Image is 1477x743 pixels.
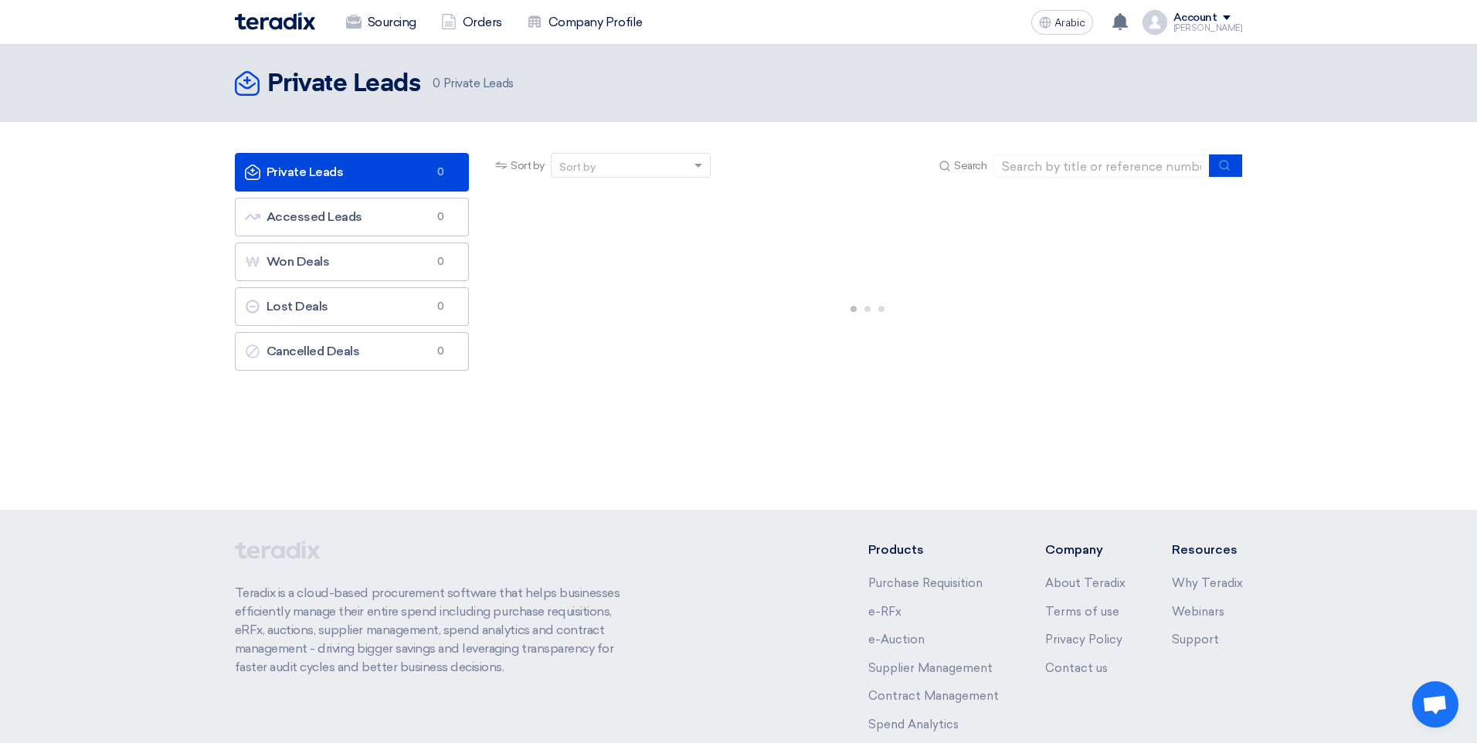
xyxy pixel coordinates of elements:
[1172,605,1224,619] a: Webinars
[548,13,643,32] font: Company Profile
[1172,633,1219,646] a: Support
[868,541,999,559] li: Products
[235,287,470,326] a: Lost Deals0
[993,154,1210,178] input: Search by title or reference number
[431,344,450,359] span: 0
[235,153,470,192] a: Private Leads0
[334,5,429,39] a: Sourcing
[868,689,999,703] a: Contract Management
[868,576,983,590] a: Purchase Requisition
[954,158,986,174] span: Search
[1031,10,1093,35] button: Arabic
[1172,576,1243,590] a: Why Teradix
[1054,18,1085,29] span: Arabic
[235,332,470,371] a: Cancelled Deals0
[463,13,502,32] font: Orders
[559,159,596,175] div: Sort by
[431,254,450,270] span: 0
[245,165,344,179] font: Private Leads
[868,605,901,619] a: e-RFx
[1045,576,1126,590] a: About Teradix
[429,5,514,39] a: Orders
[433,76,513,90] font: Private Leads
[245,299,328,314] font: Lost Deals
[431,299,450,314] span: 0
[1045,605,1119,619] a: Terms of use
[868,661,993,675] a: Supplier Management
[1045,541,1126,559] li: Company
[1173,12,1217,25] div: Account
[235,198,470,236] a: Accessed Leads0
[1045,633,1122,646] a: Privacy Policy
[433,76,440,90] span: 0
[267,69,421,100] h2: Private Leads
[431,165,450,180] span: 0
[235,243,470,281] a: Won Deals0
[1173,24,1243,32] div: [PERSON_NAME]
[245,209,362,224] font: Accessed Leads
[245,254,330,269] font: Won Deals
[368,13,416,32] font: Sourcing
[235,12,315,30] img: Teradix logo
[1143,10,1167,35] img: profile_test.png
[1172,541,1243,559] li: Resources
[1045,661,1108,675] a: Contact us
[431,209,450,225] span: 0
[868,718,959,731] a: Spend Analytics
[511,158,545,174] span: Sort by
[245,344,360,358] font: Cancelled Deals
[235,584,638,677] p: Teradix is a cloud-based procurement software that helps businesses efficiently manage their enti...
[868,633,925,646] a: e-Auction
[1412,681,1458,728] div: Open chat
